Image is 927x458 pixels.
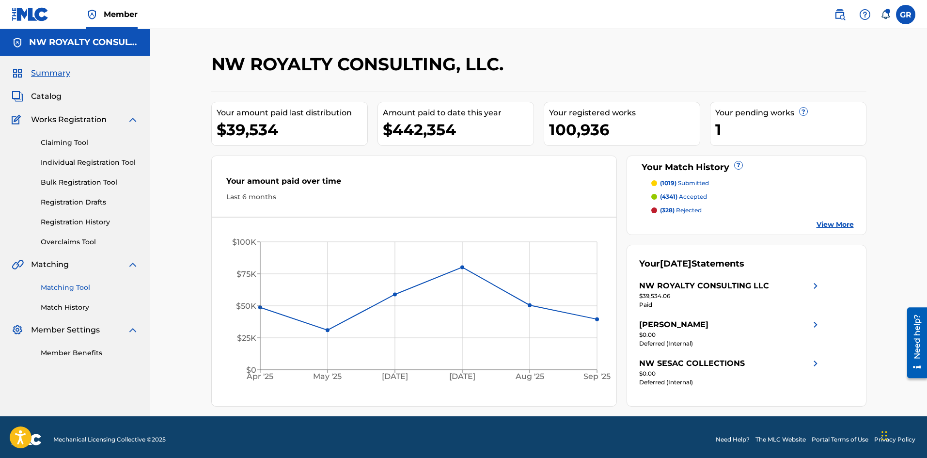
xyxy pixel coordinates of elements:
span: Matching [31,259,69,270]
img: Catalog [12,91,23,102]
iframe: Chat Widget [879,411,927,458]
div: Notifications [880,10,890,19]
a: Registration History [41,217,139,227]
tspan: May '25 [313,372,342,381]
h5: NW ROYALTY CONSULTING, LLC. [29,37,139,48]
a: Registration Drafts [41,197,139,207]
div: $0.00 [639,331,821,339]
span: Works Registration [31,114,107,126]
div: $0.00 [639,369,821,378]
span: ? [800,108,807,115]
img: Summary [12,67,23,79]
img: help [859,9,871,20]
div: NW ROYALTY CONSULTING LLC [639,280,769,292]
div: Your amount paid over time [226,175,602,192]
tspan: Apr '25 [246,372,273,381]
span: Member Settings [31,324,100,336]
span: Catalog [31,91,62,102]
a: View More [817,220,854,230]
img: Member Settings [12,324,23,336]
img: right chevron icon [810,319,821,331]
img: MLC Logo [12,7,49,21]
a: NW ROYALTY CONSULTING LLCright chevron icon$39,534.06Paid [639,280,821,309]
div: Amount paid to date this year [383,107,534,119]
tspan: Aug '25 [515,372,544,381]
a: Public Search [830,5,849,24]
div: Last 6 months [226,192,602,202]
tspan: [DATE] [382,372,408,381]
tspan: $25K [237,333,256,343]
div: NW SESAC COLLECTIONS [639,358,745,369]
tspan: $75K [236,269,256,279]
img: Works Registration [12,114,24,126]
div: Your registered works [549,107,700,119]
div: 1 [715,119,866,141]
div: Your amount paid last distribution [217,107,367,119]
div: User Menu [896,5,915,24]
a: Match History [41,302,139,313]
img: search [834,9,846,20]
a: SummarySummary [12,67,70,79]
tspan: $100K [232,237,256,247]
h2: NW ROYALTY CONSULTING, LLC. [211,53,508,75]
div: 100,936 [549,119,700,141]
div: Your Statements [639,257,744,270]
tspan: Sep '25 [583,372,611,381]
span: ? [735,161,742,169]
img: Top Rightsholder [86,9,98,20]
a: Matching Tool [41,283,139,293]
div: Paid [639,300,821,309]
img: right chevron icon [810,280,821,292]
a: The MLC Website [755,435,806,444]
span: (4341) [660,193,677,200]
div: Deferred (Internal) [639,339,821,348]
p: accepted [660,192,707,201]
a: Need Help? [716,435,750,444]
a: [PERSON_NAME]right chevron icon$0.00Deferred (Internal) [639,319,821,348]
p: submitted [660,179,709,188]
div: $39,534 [217,119,367,141]
iframe: Resource Center [900,304,927,382]
div: [PERSON_NAME] [639,319,708,331]
span: Mechanical Licensing Collective © 2025 [53,435,166,444]
img: expand [127,114,139,126]
div: Help [855,5,875,24]
div: $39,534.06 [639,292,821,300]
div: $442,354 [383,119,534,141]
tspan: [DATE] [449,372,475,381]
a: Overclaims Tool [41,237,139,247]
tspan: $0 [246,365,256,375]
a: Member Benefits [41,348,139,358]
span: Member [104,9,138,20]
div: Your Match History [639,161,854,174]
span: Summary [31,67,70,79]
a: (328) rejected [651,206,854,215]
span: (1019) [660,179,676,187]
tspan: $50K [236,301,256,311]
div: Drag [881,421,887,450]
img: Accounts [12,37,23,48]
a: Bulk Registration Tool [41,177,139,188]
span: (328) [660,206,675,214]
a: Individual Registration Tool [41,158,139,168]
img: Matching [12,259,24,270]
p: rejected [660,206,702,215]
span: [DATE] [660,258,691,269]
a: CatalogCatalog [12,91,62,102]
a: Portal Terms of Use [812,435,868,444]
a: Privacy Policy [874,435,915,444]
a: (4341) accepted [651,192,854,201]
a: NW SESAC COLLECTIONSright chevron icon$0.00Deferred (Internal) [639,358,821,387]
img: expand [127,259,139,270]
img: right chevron icon [810,358,821,369]
a: (1019) submitted [651,179,854,188]
div: Your pending works [715,107,866,119]
div: Deferred (Internal) [639,378,821,387]
a: Claiming Tool [41,138,139,148]
img: expand [127,324,139,336]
